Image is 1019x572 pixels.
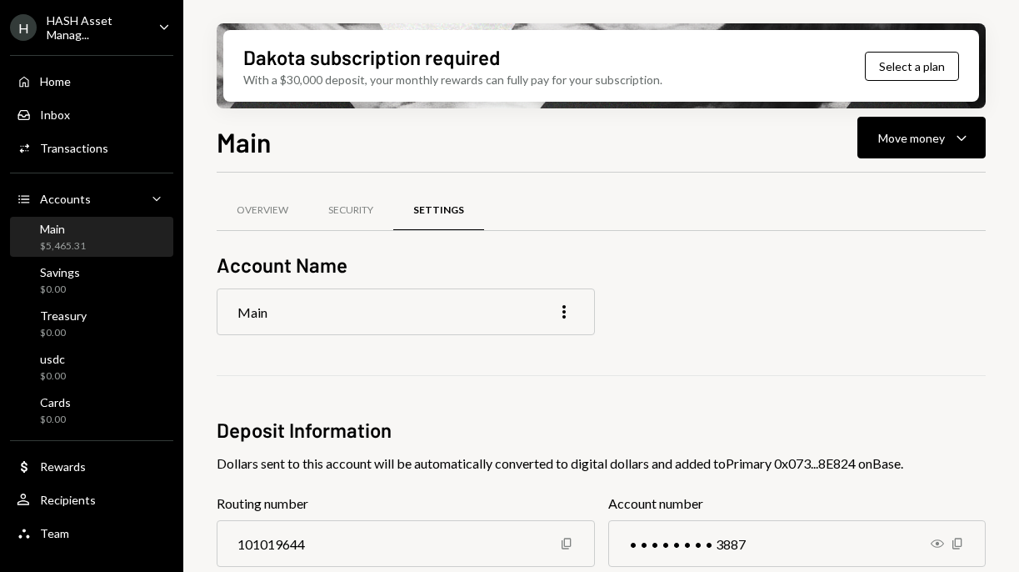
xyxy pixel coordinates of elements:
[47,13,145,42] div: HASH Asset Manag...
[217,189,308,232] a: Overview
[878,129,945,147] div: Move money
[10,14,37,41] div: H
[10,518,173,548] a: Team
[413,203,464,218] div: Settings
[40,309,87,323] div: Treasury
[217,125,271,158] h1: Main
[217,454,986,474] div: Dollars sent to this account will be automatically converted to digital dollars and added to Prim...
[608,494,987,514] label: Account number
[217,251,986,278] h2: Account Name
[40,326,87,340] div: $0.00
[243,43,500,71] div: Dakota subscription required
[243,71,662,88] div: With a $30,000 deposit, your monthly rewards can fully pay for your subscription.
[10,99,173,129] a: Inbox
[308,189,393,232] a: Security
[40,108,70,122] div: Inbox
[10,347,173,387] a: usdc$0.00
[217,416,986,444] h2: Deposit Information
[10,133,173,163] a: Transactions
[10,217,173,257] a: Main$5,465.31
[40,413,71,427] div: $0.00
[217,520,595,567] div: 101019644
[10,183,173,213] a: Accounts
[40,459,86,474] div: Rewards
[857,117,986,158] button: Move money
[10,390,173,430] a: Cards$0.00
[40,74,71,88] div: Home
[40,352,66,366] div: usdc
[40,369,66,384] div: $0.00
[237,203,288,218] div: Overview
[40,493,96,507] div: Recipients
[40,526,69,540] div: Team
[40,265,80,279] div: Savings
[10,260,173,300] a: Savings$0.00
[40,192,91,206] div: Accounts
[10,304,173,344] a: Treasury$0.00
[237,304,267,320] div: Main
[40,283,80,297] div: $0.00
[40,239,86,253] div: $5,465.31
[865,52,959,81] button: Select a plan
[40,222,86,236] div: Main
[40,141,108,155] div: Transactions
[10,66,173,96] a: Home
[328,203,373,218] div: Security
[393,189,484,232] a: Settings
[40,395,71,409] div: Cards
[217,494,595,514] label: Routing number
[608,520,987,567] div: • • • • • • • • 3887
[10,484,173,514] a: Recipients
[10,451,173,481] a: Rewards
